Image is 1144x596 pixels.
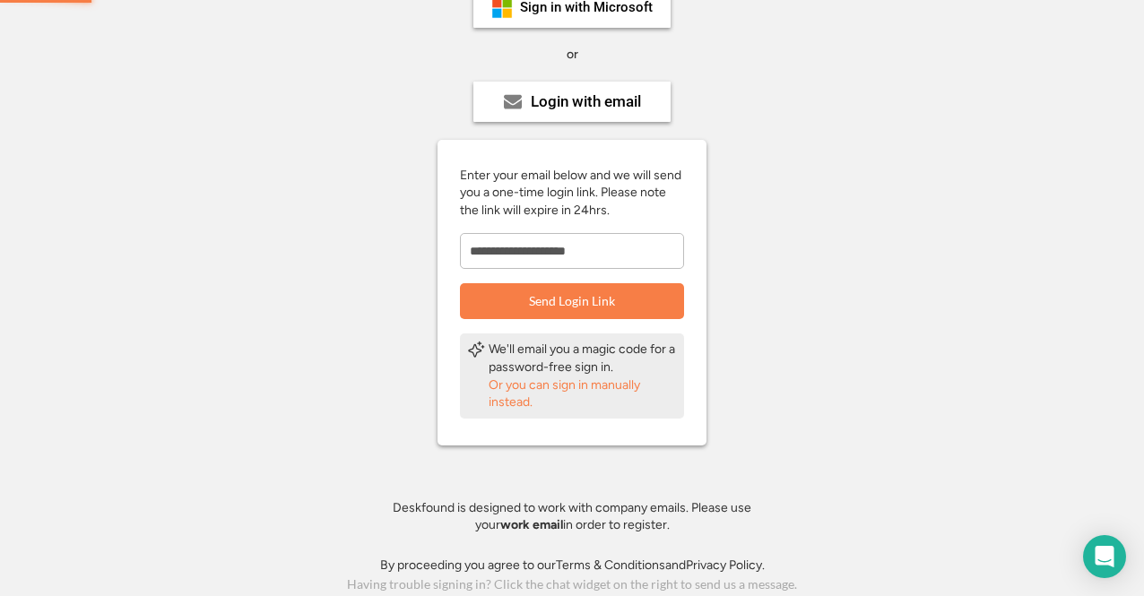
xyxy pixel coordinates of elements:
[556,557,665,573] a: Terms & Conditions
[531,94,641,109] div: Login with email
[460,283,684,319] button: Send Login Link
[489,376,677,411] div: Or you can sign in manually instead.
[489,341,677,376] div: We'll email you a magic code for a password-free sign in.
[500,517,563,532] strong: work email
[686,557,765,573] a: Privacy Policy.
[520,1,653,14] div: Sign in with Microsoft
[1083,535,1126,578] div: Open Intercom Messenger
[460,167,684,220] div: Enter your email below and we will send you a one-time login link. Please note the link will expi...
[370,499,774,534] div: Deskfound is designed to work with company emails. Please use your in order to register.
[380,557,765,574] div: By proceeding you agree to our and
[567,46,578,64] div: or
